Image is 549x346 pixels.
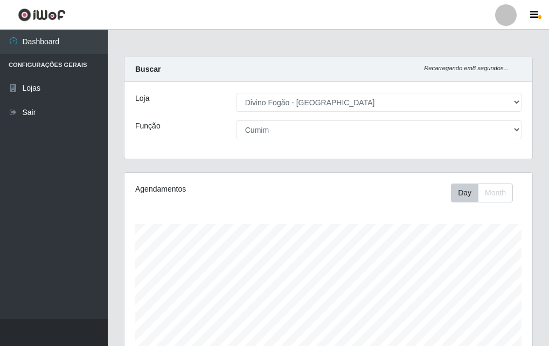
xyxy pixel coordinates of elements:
div: Toolbar with button groups [451,184,522,202]
label: Loja [135,93,149,104]
img: CoreUI Logo [18,8,66,22]
div: First group [451,184,513,202]
i: Recarregando em 8 segundos... [424,65,509,71]
button: Month [478,184,513,202]
label: Função [135,120,161,132]
strong: Buscar [135,65,161,73]
div: Agendamentos [135,184,287,195]
button: Day [451,184,478,202]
